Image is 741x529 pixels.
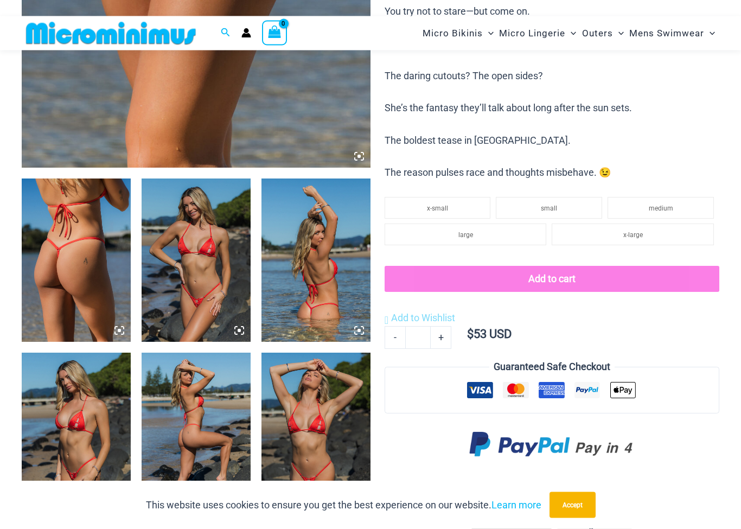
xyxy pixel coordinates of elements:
a: Add to Wishlist [385,310,455,327]
span: Menu Toggle [483,20,494,47]
p: This website uses cookies to ensure you get the best experience on our website. [146,497,541,513]
a: OutersMenu ToggleMenu Toggle [579,20,627,47]
span: Menu Toggle [565,20,576,47]
a: Learn more [491,499,541,511]
bdi: 53 USD [467,328,512,341]
img: Link Tangello 3070 Tri Top 4580 Micro [142,353,251,517]
span: Menu Toggle [704,20,715,47]
li: small [496,197,602,219]
span: small [541,205,557,213]
span: medium [649,205,673,213]
nav: Site Navigation [418,18,719,49]
span: x-large [623,232,643,239]
img: Link Tangello 3070 Tri Top 4580 Micro [261,179,370,342]
p: | | | [385,479,719,495]
span: Outers [582,20,613,47]
span: x-small [427,205,448,213]
a: Micro Bikini Bottoms [440,481,529,492]
a: View Shopping Cart, empty [262,21,287,46]
img: Link Tangello 3070 Tri Top 4580 Micro [261,353,370,517]
a: Orange [631,481,663,492]
legend: Guaranteed Safe Checkout [489,359,615,375]
img: Link Tangello 4580 Micro [22,179,131,342]
span: Micro Lingerie [499,20,565,47]
span: large [458,232,473,239]
a: + [431,327,451,349]
a: Account icon link [241,28,251,38]
span: Micro Bikinis [423,20,483,47]
li: x-large [552,224,714,246]
img: MM SHOP LOGO FLAT [22,21,200,46]
a: Search icon link [221,27,231,40]
span: Add to Wishlist [391,313,455,324]
a: Micro LingerieMenu ToggleMenu Toggle [496,20,579,47]
a: Micro BikinisMenu ToggleMenu Toggle [420,20,496,47]
span: Menu Toggle [613,20,624,47]
span: $ [467,328,474,341]
button: Accept [550,492,596,518]
input: Product quantity [405,327,431,349]
a: [PERSON_NAME] [555,481,629,492]
a: Mens SwimwearMenu ToggleMenu Toggle [627,20,718,47]
span: Mens Swimwear [629,20,704,47]
button: Add to cart [385,266,719,292]
img: Link Tangello 3070 Tri Top 4580 Micro [22,353,131,517]
a: 4580 [531,481,553,492]
li: medium [608,197,714,219]
img: Link Tangello 3070 Tri Top 4580 Micro [142,179,251,342]
li: large [385,224,547,246]
li: x-small [385,197,491,219]
a: - [385,327,405,349]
